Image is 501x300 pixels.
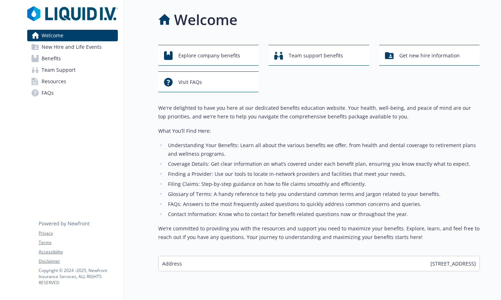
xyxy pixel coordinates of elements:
a: Disclaimer [39,258,117,264]
li: Coverage Details: Get clear information on what’s covered under each benefit plan, ensuring you k... [166,160,480,168]
p: We’re committed to providing you with the resources and support you need to maximize your benefit... [158,224,480,242]
a: Team Support [27,64,118,76]
span: New Hire and Life Events [42,41,102,53]
a: Terms [39,239,117,246]
a: New Hire and Life Events [27,41,118,53]
button: Team support benefits [269,45,369,66]
span: [STREET_ADDRESS] [430,260,476,267]
span: Team Support [42,64,76,76]
li: Finding a Provider: Use our tools to locate in-network providers and facilities that meet your ne... [166,170,480,178]
li: Filing Claims: Step-by-step guidance on how to file claims smoothly and efficiently. [166,180,480,188]
p: We're delighted to have you here at our dedicated benefits education website. Your health, well-b... [158,104,480,121]
span: Visit FAQs [178,75,202,89]
button: Visit FAQs [158,71,259,92]
a: FAQs [27,87,118,99]
li: Understanding Your Benefits: Learn all about the various benefits we offer, from health and denta... [166,141,480,158]
p: Copyright © 2024 - 2025 , Newfront Insurance Services, ALL RIGHTS RESERVED [39,267,117,286]
a: Benefits [27,53,118,64]
span: Get new hire information [399,49,460,62]
li: Glossary of Terms: A handy reference to help you understand common terms and jargon related to yo... [166,190,480,198]
span: Explore company benefits [178,49,240,62]
a: Privacy [39,230,117,236]
button: Get new hire information [379,45,480,66]
span: Benefits [42,53,61,64]
h1: Welcome [174,9,237,31]
span: Address [162,260,182,267]
li: Contact Information: Know who to contact for benefit-related questions now or throughout the year. [166,210,480,219]
li: FAQs: Answers to the most frequently asked questions to quickly address common concerns and queries. [166,200,480,208]
span: Resources [42,76,66,87]
span: Team support benefits [289,49,343,62]
a: Resources [27,76,118,87]
a: Accessibility [39,249,117,255]
a: Welcome [27,30,118,41]
button: Explore company benefits [158,45,259,66]
span: Welcome [42,30,63,41]
span: FAQs [42,87,54,99]
p: What You’ll Find Here: [158,127,480,135]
